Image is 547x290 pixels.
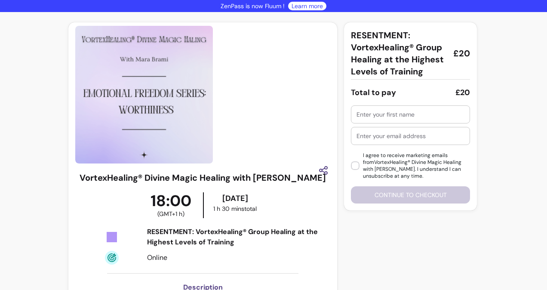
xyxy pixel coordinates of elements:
[292,2,323,10] a: Learn more
[157,210,184,218] span: ( GMT+1 h )
[455,86,470,99] div: £20
[147,227,326,247] div: RESENTMENT: VortexHealing® Group Healing at the Highest Levels of Training
[147,253,326,263] div: Online
[206,192,265,204] div: [DATE]
[351,86,396,99] div: Total to pay
[453,47,470,59] span: £20
[75,26,213,164] img: https://d3pz9znudhj10h.cloudfront.net/23019071-9192-421a-b3fe-14f6949733db
[139,192,203,218] div: 18:00
[221,2,285,10] p: ZenPass is now Fluum !
[80,172,326,184] h3: VortexHealing® Divine Magic Healing with [PERSON_NAME]
[356,132,464,140] input: Enter your email address
[351,29,446,77] span: RESENTMENT: VortexHealing® Group Healing at the Highest Levels of Training
[206,204,265,213] div: 1 h 30 mins total
[356,110,464,119] input: Enter your first name
[105,230,119,244] img: Tickets Icon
